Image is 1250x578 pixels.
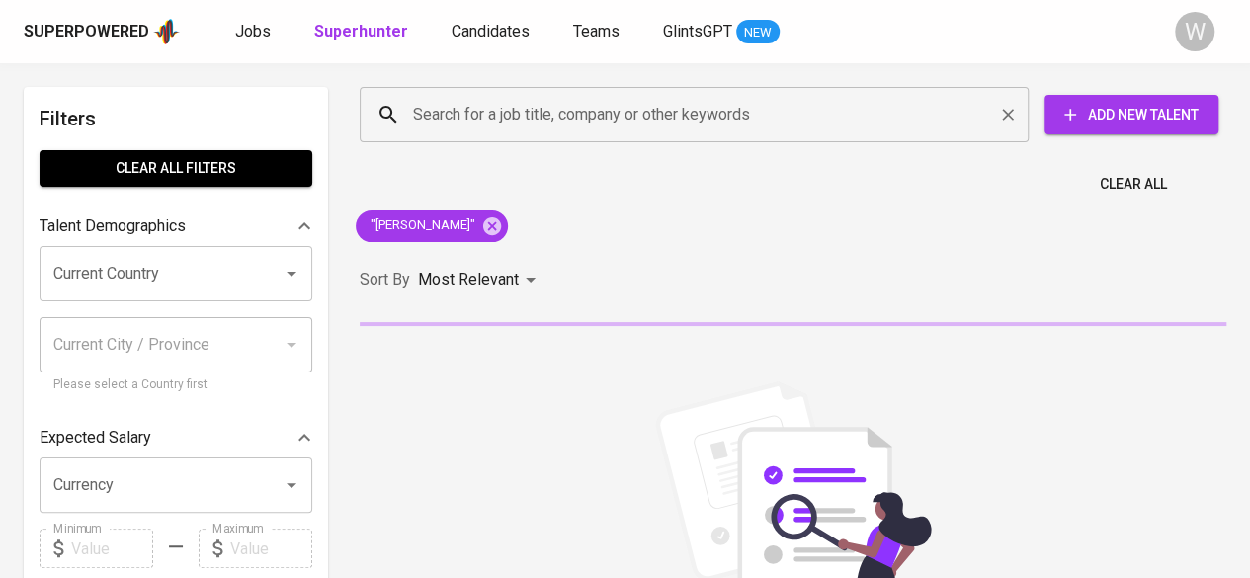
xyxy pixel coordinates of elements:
[153,17,180,46] img: app logo
[314,20,412,44] a: Superhunter
[573,22,620,41] span: Teams
[40,426,151,450] p: Expected Salary
[736,23,780,42] span: NEW
[314,22,408,41] b: Superhunter
[356,210,508,242] div: "[PERSON_NAME]"
[235,22,271,41] span: Jobs
[71,529,153,568] input: Value
[278,260,305,288] button: Open
[994,101,1022,128] button: Clear
[452,22,530,41] span: Candidates
[1060,103,1203,127] span: Add New Talent
[24,17,180,46] a: Superpoweredapp logo
[40,103,312,134] h6: Filters
[418,268,519,291] p: Most Relevant
[40,418,312,457] div: Expected Salary
[452,20,534,44] a: Candidates
[1044,95,1218,134] button: Add New Talent
[24,21,149,43] div: Superpowered
[230,529,312,568] input: Value
[235,20,275,44] a: Jobs
[55,156,296,181] span: Clear All filters
[663,22,732,41] span: GlintsGPT
[1100,172,1167,197] span: Clear All
[40,206,312,246] div: Talent Demographics
[1092,166,1175,203] button: Clear All
[663,20,780,44] a: GlintsGPT NEW
[418,262,542,298] div: Most Relevant
[40,150,312,187] button: Clear All filters
[356,216,487,235] span: "[PERSON_NAME]"
[53,375,298,395] p: Please select a Country first
[573,20,624,44] a: Teams
[1175,12,1214,51] div: W
[278,471,305,499] button: Open
[360,268,410,291] p: Sort By
[40,214,186,238] p: Talent Demographics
